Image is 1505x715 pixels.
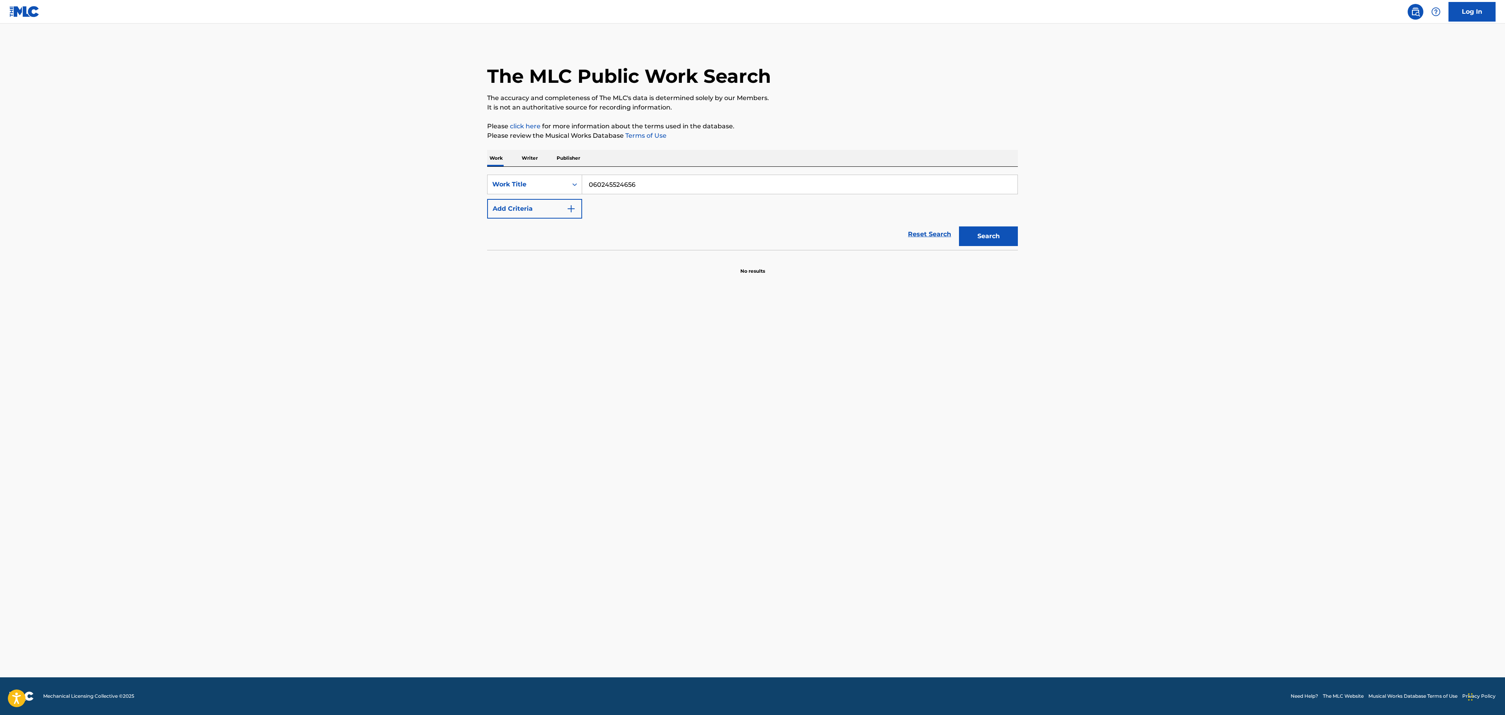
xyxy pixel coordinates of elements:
[1431,7,1441,16] img: help
[1411,7,1420,16] img: search
[1368,693,1458,700] a: Musical Works Database Terms of Use
[1323,693,1364,700] a: The MLC Website
[624,132,667,139] a: Terms of Use
[43,693,134,700] span: Mechanical Licensing Collective © 2025
[487,150,505,166] p: Work
[904,226,955,243] a: Reset Search
[9,6,40,17] img: MLC Logo
[1291,693,1318,700] a: Need Help?
[566,204,576,213] img: 9d2ae6d4665cec9f34b9.svg
[487,64,771,88] h1: The MLC Public Work Search
[510,122,541,130] a: click here
[1462,693,1496,700] a: Privacy Policy
[959,226,1018,246] button: Search
[1466,677,1505,715] iframe: Chat Widget
[487,93,1018,103] p: The accuracy and completeness of The MLC's data is determined solely by our Members.
[1408,4,1423,20] a: Public Search
[740,258,765,275] p: No results
[1448,2,1496,22] a: Log In
[1428,4,1444,20] div: Help
[487,199,582,219] button: Add Criteria
[487,103,1018,112] p: It is not an authoritative source for recording information.
[487,131,1018,140] p: Please review the Musical Works Database
[554,150,583,166] p: Publisher
[487,122,1018,131] p: Please for more information about the terms used in the database.
[1468,685,1473,709] div: Drag
[519,150,540,166] p: Writer
[487,175,1018,250] form: Search Form
[9,691,34,701] img: logo
[492,180,563,189] div: Work Title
